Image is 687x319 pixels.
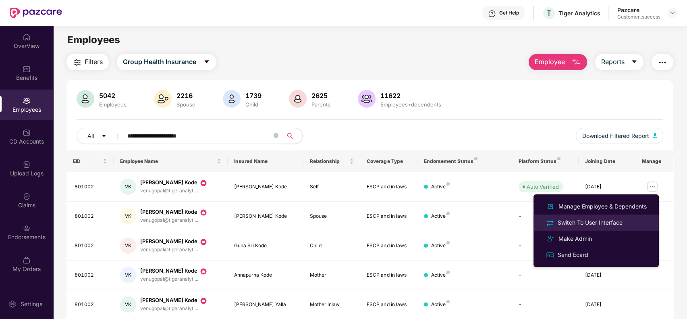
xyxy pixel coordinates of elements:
div: [PERSON_NAME] Kode [140,179,208,187]
div: Self [310,183,354,191]
div: venugopal@tigeranalyti... [140,246,208,254]
span: close-circle [274,133,278,138]
span: caret-down [631,58,637,66]
div: Get Help [499,10,519,16]
span: T [546,8,552,18]
span: Employees [67,34,120,46]
button: Allcaret-down [77,128,126,144]
div: [DATE] [585,271,629,279]
img: svg+xml;base64,PHN2ZyB4bWxucz0iaHR0cDovL3d3dy53My5vcmcvMjAwMC9zdmciIHdpZHRoPSIyNCIgaGVpZ2h0PSIyNC... [546,234,555,244]
th: Coverage Type [360,150,417,172]
img: svg+xml;base64,PHN2ZyB3aWR0aD0iMjAiIGhlaWdodD0iMjAiIHZpZXdCb3g9IjAgMCAyMCAyMCIgZmlsbD0ibm9uZSIgeG... [199,208,208,217]
span: search [282,133,298,139]
button: Group Health Insurancecaret-down [117,54,216,70]
div: [DATE] [585,183,629,191]
img: manageButton [646,180,659,193]
div: 5042 [98,92,128,100]
div: Endorsement Status [424,158,506,165]
img: svg+xml;base64,PHN2ZyBpZD0iVXBsb2FkX0xvZ3MiIGRhdGEtbmFtZT0iVXBsb2FkIExvZ3MiIHhtbG5zPSJodHRwOi8vd3... [23,161,31,169]
img: svg+xml;base64,PHN2ZyBpZD0iSGVscC0zMngzMiIgeG1sbnM9Imh0dHA6Ly93d3cudzMub3JnLzIwMDAvc3ZnIiB3aWR0aD... [488,10,496,18]
div: Manage Employee & Dependents [557,202,648,211]
div: ESCP and in laws [367,271,411,279]
th: Employee Name [114,150,227,172]
div: [PERSON_NAME] Kode [140,296,208,304]
div: Parents [310,101,332,108]
img: svg+xml;base64,PHN2ZyB4bWxucz0iaHR0cDovL3d3dy53My5vcmcvMjAwMC9zdmciIHhtbG5zOnhsaW5rPSJodHRwOi8vd3... [77,90,94,108]
div: ESCP and in laws [367,301,411,309]
span: Relationship [310,158,348,165]
div: VK [120,267,136,283]
div: VK [120,179,136,195]
span: Employee [535,57,565,67]
div: Mother [310,271,354,279]
span: Download Filtered Report [582,131,649,140]
td: - [512,202,579,231]
div: venugopal@tigeranalyti... [140,217,208,224]
span: EID [73,158,102,165]
div: venugopal@tigeranalyti... [140,275,208,283]
img: svg+xml;base64,PHN2ZyB4bWxucz0iaHR0cDovL3d3dy53My5vcmcvMjAwMC9zdmciIHhtbG5zOnhsaW5rPSJodHRwOi8vd3... [289,90,307,108]
img: svg+xml;base64,PHN2ZyB4bWxucz0iaHR0cDovL3d3dy53My5vcmcvMjAwMC9zdmciIHdpZHRoPSI4IiBoZWlnaHQ9IjgiIH... [446,212,450,215]
th: Manage [635,150,673,172]
img: svg+xml;base64,PHN2ZyB3aWR0aD0iMjAiIGhlaWdodD0iMjAiIHZpZXdCb3g9IjAgMCAyMCAyMCIgZmlsbD0ibm9uZSIgeG... [199,267,208,275]
div: venugopal@tigeranalyti... [140,187,208,195]
div: Platform Status [519,158,572,165]
button: Filters [66,54,109,70]
img: svg+xml;base64,PHN2ZyBpZD0iRW1wbG95ZWVzIiB4bWxucz0iaHR0cDovL3d3dy53My5vcmcvMjAwMC9zdmciIHdpZHRoPS... [23,97,31,105]
div: [PERSON_NAME] Yalla [234,301,297,309]
div: 801002 [75,183,108,191]
span: Group Health Insurance [123,57,196,67]
img: svg+xml;base64,PHN2ZyB4bWxucz0iaHR0cDovL3d3dy53My5vcmcvMjAwMC9zdmciIHdpZHRoPSI4IiBoZWlnaHQ9IjgiIH... [446,271,450,274]
button: Employee [529,54,587,70]
img: svg+xml;base64,PHN2ZyB3aWR0aD0iMjAiIGhlaWdodD0iMjAiIHZpZXdCb3g9IjAgMCAyMCAyMCIgZmlsbD0ibm9uZSIgeG... [199,297,208,305]
img: svg+xml;base64,PHN2ZyBpZD0iQmVuZWZpdHMiIHhtbG5zPSJodHRwOi8vd3d3LnczLm9yZy8yMDAwL3N2ZyIgd2lkdGg9Ij... [23,65,31,73]
img: svg+xml;base64,PHN2ZyBpZD0iTXlfT3JkZXJzIiBkYXRhLW5hbWU9Ik15IE9yZGVycyIgeG1sbnM9Imh0dHA6Ly93d3cudz... [23,256,31,264]
div: Send Ecard [556,250,590,259]
button: Download Filtered Report [576,128,664,144]
div: ESCP and in laws [367,242,411,250]
div: Settings [18,300,45,308]
button: search [282,128,303,144]
img: svg+xml;base64,PHN2ZyB4bWxucz0iaHR0cDovL3d3dy53My5vcmcvMjAwMC9zdmciIHhtbG5zOnhsaW5rPSJodHRwOi8vd3... [154,90,172,108]
div: [PERSON_NAME] Kode [140,267,208,275]
img: svg+xml;base64,PHN2ZyB4bWxucz0iaHR0cDovL3d3dy53My5vcmcvMjAwMC9zdmciIHhtbG5zOnhsaW5rPSJodHRwOi8vd3... [358,90,376,108]
div: Spouse [175,101,197,108]
th: Relationship [303,150,360,172]
div: Active [431,183,450,191]
img: New Pazcare Logo [10,8,62,18]
div: Guna Sri Kode [234,242,297,250]
div: Tiger Analytics [558,9,600,17]
div: Annapurna Kode [234,271,297,279]
div: Auto Verified [527,183,559,191]
div: Customer_success [617,14,660,20]
div: [DATE] [585,301,629,309]
div: Active [431,271,450,279]
div: ESCP and in laws [367,183,411,191]
div: Child [244,101,263,108]
div: Child [310,242,354,250]
div: VK [120,238,136,254]
img: svg+xml;base64,PHN2ZyBpZD0iU2V0dGluZy0yMHgyMCIgeG1sbnM9Imh0dHA6Ly93d3cudzMub3JnLzIwMDAvc3ZnIiB3aW... [8,300,17,308]
td: - [512,261,579,290]
div: 2625 [310,92,332,100]
img: svg+xml;base64,PHN2ZyB4bWxucz0iaHR0cDovL3d3dy53My5vcmcvMjAwMC9zdmciIHdpZHRoPSI4IiBoZWlnaHQ9IjgiIH... [446,300,450,303]
img: svg+xml;base64,PHN2ZyB4bWxucz0iaHR0cDovL3d3dy53My5vcmcvMjAwMC9zdmciIHhtbG5zOnhsaW5rPSJodHRwOi8vd3... [223,90,241,108]
img: svg+xml;base64,PHN2ZyB4bWxucz0iaHR0cDovL3d3dy53My5vcmcvMjAwMC9zdmciIHdpZHRoPSI4IiBoZWlnaHQ9IjgiIH... [557,157,560,160]
div: Make Admin [557,234,594,243]
img: svg+xml;base64,PHN2ZyB4bWxucz0iaHR0cDovL3d3dy53My5vcmcvMjAwMC9zdmciIHhtbG5zOnhsaW5rPSJodHRwOi8vd3... [546,202,555,211]
div: Pazcare [617,6,660,14]
img: svg+xml;base64,PHN2ZyBpZD0iQ0RfQWNjb3VudHMiIGRhdGEtbmFtZT0iQ0QgQWNjb3VudHMiIHhtbG5zPSJodHRwOi8vd3... [23,129,31,137]
div: 1739 [244,92,263,100]
span: All [87,131,94,140]
div: Employees [98,101,128,108]
th: Joining Date [579,150,635,172]
img: svg+xml;base64,PHN2ZyB4bWxucz0iaHR0cDovL3d3dy53My5vcmcvMjAwMC9zdmciIHdpZHRoPSI4IiBoZWlnaHQ9IjgiIH... [474,157,477,160]
div: 11622 [379,92,443,100]
img: svg+xml;base64,PHN2ZyB3aWR0aD0iMjAiIGhlaWdodD0iMjAiIHZpZXdCb3g9IjAgMCAyMCAyMCIgZmlsbD0ibm9uZSIgeG... [199,238,208,246]
img: svg+xml;base64,PHN2ZyB4bWxucz0iaHR0cDovL3d3dy53My5vcmcvMjAwMC9zdmciIHdpZHRoPSI4IiBoZWlnaHQ9IjgiIH... [446,241,450,244]
img: svg+xml;base64,PHN2ZyB4bWxucz0iaHR0cDovL3d3dy53My5vcmcvMjAwMC9zdmciIHdpZHRoPSI4IiBoZWlnaHQ9IjgiIH... [446,182,450,186]
img: svg+xml;base64,PHN2ZyBpZD0iSG9tZSIgeG1sbnM9Imh0dHA6Ly93d3cudzMub3JnLzIwMDAvc3ZnIiB3aWR0aD0iMjAiIG... [23,33,31,41]
div: [PERSON_NAME] Kode [234,213,297,220]
div: [PERSON_NAME] Kode [234,183,297,191]
div: 801002 [75,271,108,279]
